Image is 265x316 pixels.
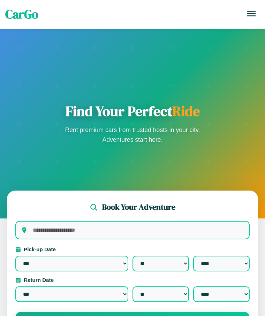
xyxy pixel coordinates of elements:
label: Pick-up Date [15,246,250,252]
p: Rent premium cars from trusted hosts in your city. Adventures start here. [63,125,202,145]
span: Ride [172,102,200,121]
label: Return Date [15,277,250,283]
h2: Book Your Adventure [102,202,175,213]
h1: Find Your Perfect [63,103,202,120]
span: CarGo [5,6,38,23]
